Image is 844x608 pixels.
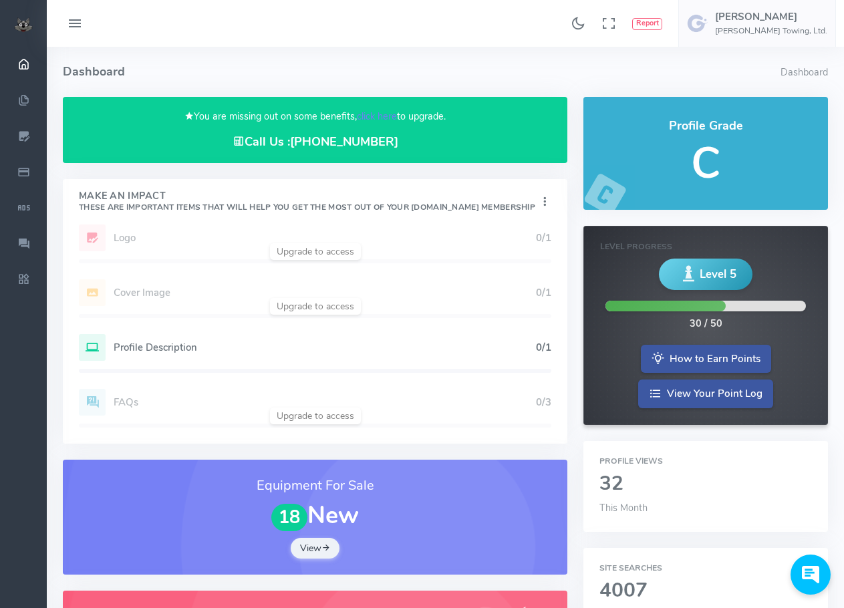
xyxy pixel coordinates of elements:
h2: 4007 [599,580,812,602]
h4: Call Us : [79,135,551,149]
h6: Site Searches [599,564,812,573]
span: Level 5 [700,266,736,283]
p: You are missing out on some benefits, to upgrade. [79,109,551,124]
a: View [291,538,340,559]
a: [PHONE_NUMBER] [290,134,398,150]
a: How to Earn Points [641,345,771,373]
img: small logo [14,17,33,32]
h4: Make An Impact [79,191,535,212]
h1: New [79,502,551,530]
h6: [PERSON_NAME] Towing, Ltd. [715,27,827,35]
h6: Profile Views [599,457,812,466]
a: View Your Point Log [638,379,773,408]
h6: Level Progress [600,243,811,251]
a: click here [357,110,397,123]
h4: Dashboard [63,47,781,97]
h4: Profile Grade [599,120,812,133]
h3: Equipment For Sale [79,476,551,496]
img: user-image [687,13,708,34]
span: 18 [271,504,307,531]
h5: 0/1 [536,342,551,353]
h5: Profile Description [114,342,536,353]
div: 30 / 50 [690,317,722,331]
iframe: Conversations [784,555,844,608]
button: Report [632,18,662,30]
h5: C [599,140,812,187]
h2: 32 [599,473,812,495]
h5: [PERSON_NAME] [715,11,827,22]
li: Dashboard [781,65,828,80]
span: This Month [599,501,648,514]
small: These are important items that will help you get the most out of your [DOMAIN_NAME] Membership [79,202,535,212]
